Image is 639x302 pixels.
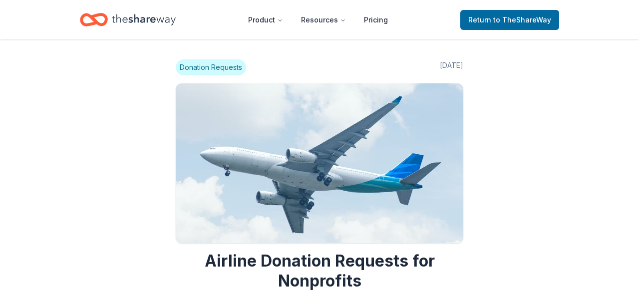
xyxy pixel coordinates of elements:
button: Product [240,10,291,30]
span: [DATE] [440,59,463,75]
img: Image for Airline Donation Requests for Nonprofits [176,83,463,243]
span: to TheShareWay [493,15,551,24]
h1: Airline Donation Requests for Nonprofits [176,251,463,291]
a: Home [80,8,176,31]
a: Pricing [356,10,396,30]
button: Resources [293,10,354,30]
span: Donation Requests [176,59,246,75]
nav: Main [240,8,396,31]
a: Returnto TheShareWay [460,10,559,30]
span: Return [468,14,551,26]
